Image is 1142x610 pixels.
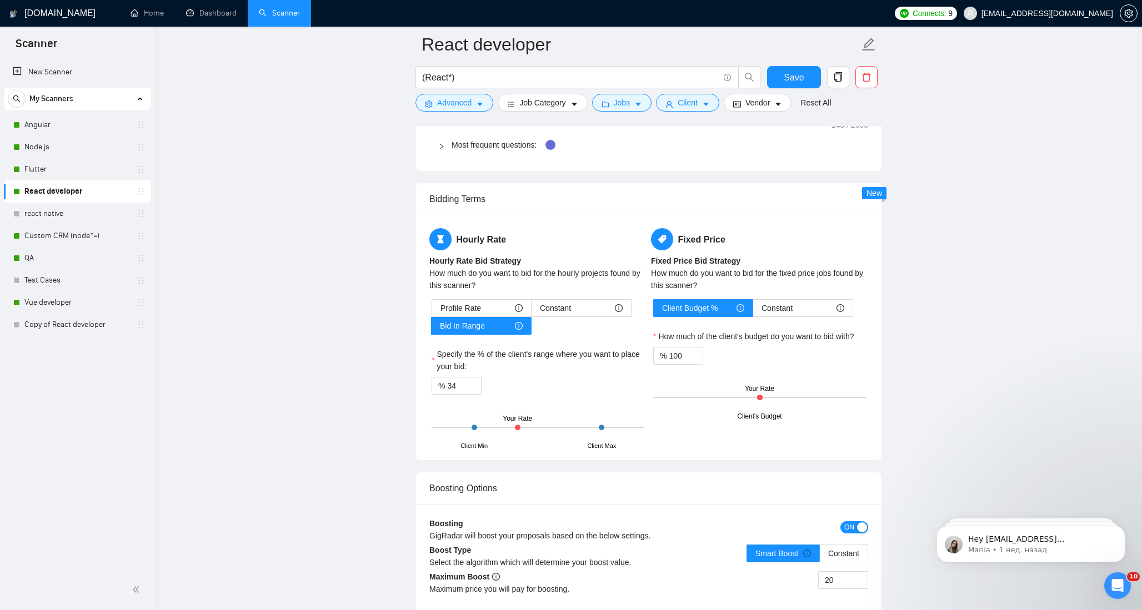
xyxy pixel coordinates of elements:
[1104,572,1131,599] iframe: Intercom live chat
[587,441,616,451] div: Client Max
[724,74,731,81] span: info-circle
[545,140,555,150] div: Tooltip anchor
[137,143,146,152] span: holder
[856,72,877,82] span: delete
[24,180,130,203] a: React developer
[422,70,719,84] input: Search Freelance Jobs...
[784,70,804,84] span: Save
[429,546,471,554] b: Boost Type
[828,72,849,82] span: copy
[415,94,493,112] button: settingAdvancedcaret-down
[137,320,146,329] span: holder
[800,97,831,109] a: Reset All
[29,88,73,110] span: My Scanners
[724,94,792,112] button: idcardVendorcaret-down
[24,247,130,269] a: QA
[24,158,130,180] a: Flutter
[24,136,130,158] a: Node.js
[476,100,484,108] span: caret-down
[678,97,698,109] span: Client
[498,94,587,112] button: barsJob Categorycaret-down
[948,7,953,19] span: 9
[651,256,740,265] b: Fixed Price Bid Strategy
[447,377,481,394] input: Specify the % of the client's range where you want to place your bid:
[429,583,649,595] div: Maximum price you will pay for boosting.
[966,9,974,17] span: user
[827,66,849,88] button: copy
[665,100,673,108] span: user
[438,143,445,150] span: right
[540,300,571,316] span: Constant
[515,304,523,312] span: info-circle
[429,572,500,581] b: Maximum Boost
[429,228,647,250] h5: Hourly Rate
[9,5,17,23] img: logo
[24,314,130,336] a: Copy of React developer
[651,267,868,291] div: How much do you want to bid for the fixed price jobs found by this scanner?
[755,549,811,558] span: Smart Boost
[132,584,143,595] span: double-left
[24,203,130,225] a: react native
[492,573,500,581] span: info-circle
[592,94,652,112] button: folderJobscaret-down
[429,228,452,250] span: hourglass
[837,304,844,312] span: info-circle
[186,8,237,18] a: dashboardDashboard
[429,472,868,504] div: Boosting Options
[137,276,146,285] span: holder
[1120,9,1138,18] a: setting
[739,72,760,82] span: search
[738,66,760,88] button: search
[669,347,703,364] input: How much of the client's budget do you want to bid with?
[137,298,146,307] span: holder
[855,66,878,88] button: delete
[762,300,793,316] span: Constant
[425,100,433,108] span: setting
[131,8,164,18] a: homeHome
[920,502,1142,580] iframe: Intercom notifications сообщение
[656,94,719,112] button: userClientcaret-down
[437,97,472,109] span: Advanced
[13,61,142,83] a: New Scanner
[767,66,821,88] button: Save
[861,37,876,52] span: edit
[737,304,744,312] span: info-circle
[432,348,644,372] label: Specify the % of the client's range where you want to place your bid:
[570,100,578,108] span: caret-down
[900,9,909,18] img: upwork-logo.png
[429,267,647,291] div: How much do you want to bid for the hourly projects found by this scanner?
[8,95,25,103] span: search
[828,549,859,558] span: Constant
[745,97,770,109] span: Vendor
[702,100,710,108] span: caret-down
[429,183,868,215] div: Bidding Terms
[137,120,146,129] span: holder
[615,304,623,312] span: info-circle
[4,88,151,336] li: My Scanners
[429,519,463,528] b: Boosting
[137,231,146,240] span: holder
[24,269,130,291] a: Test Cases
[1120,4,1138,22] button: setting
[653,330,854,342] label: How much of the client's budget do you want to bid with?
[429,132,868,158] div: Most frequent questions:
[1127,572,1140,581] span: 10
[440,317,485,334] span: Bid In Range
[866,189,882,198] span: New
[259,8,300,18] a: searchScanner
[803,549,811,557] span: info-circle
[503,414,532,424] div: Your Rate
[614,97,630,109] span: Jobs
[7,36,66,59] span: Scanner
[651,228,673,250] span: tag
[137,165,146,174] span: holder
[422,31,859,58] input: Scanner name...
[48,32,187,206] span: Hey [EMAIL_ADDRESS][DOMAIN_NAME], Looks like your Upwork agency JSDaddy - Web and Multi-Platform ...
[662,300,718,316] span: Client Budget %
[774,100,782,108] span: caret-down
[429,556,649,568] div: Select the algorithm which will determine your boost value.
[634,100,642,108] span: caret-down
[137,209,146,218] span: holder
